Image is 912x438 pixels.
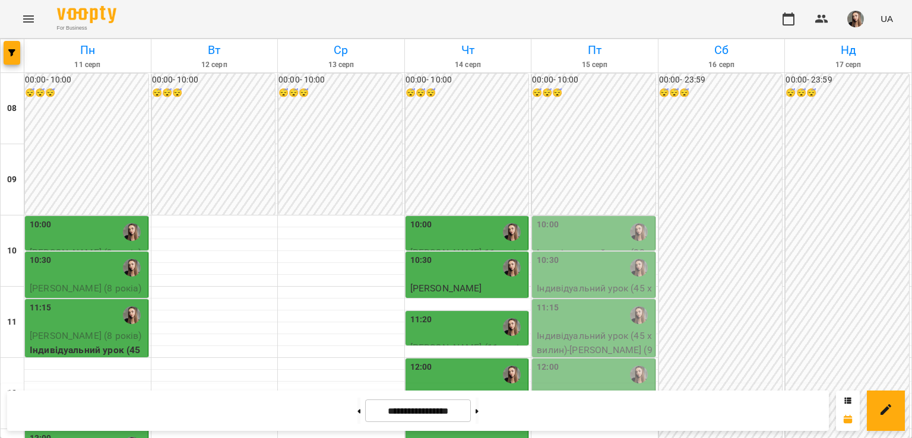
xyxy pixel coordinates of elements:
[7,245,17,258] h6: 10
[537,246,653,288] p: Індивідуальний урок (30 хвилин) - [PERSON_NAME] (9 років)
[630,259,648,277] img: Лазаренко Вікторія Ігорівна
[153,59,276,71] h6: 12 серп
[537,361,559,374] label: 12:00
[787,41,910,59] h6: Нд
[57,24,116,32] span: For Business
[7,102,17,115] h6: 08
[532,87,655,100] h6: 😴😴😴
[410,283,482,294] span: [PERSON_NAME]
[410,342,519,367] span: [PERSON_NAME] (11 років)
[410,218,432,231] label: 10:00
[280,59,403,71] h6: 13 серп
[503,318,521,336] img: Лазаренко Вікторія Ігорівна
[7,316,17,329] h6: 11
[123,306,141,324] img: Лазаренко Вікторія Ігорівна
[26,41,149,59] h6: Пн
[26,59,149,71] h6: 11 серп
[30,247,141,258] span: [PERSON_NAME] (9 років)
[123,259,141,277] img: Лазаренко Вікторія Ігорівна
[630,366,648,383] img: Лазаренко Вікторія Ігорівна
[537,254,559,267] label: 10:30
[278,74,402,87] h6: 00:00 - 10:00
[57,6,116,23] img: Voopty Logo
[876,8,898,30] button: UA
[537,218,559,231] label: 10:00
[503,223,521,241] img: Лазаренко Вікторія Ігорівна
[30,343,145,371] p: Індивідуальний урок (45 хвилин)
[881,12,893,25] span: UA
[30,218,52,231] label: 10:00
[410,296,526,323] p: Індивідуальний урок (45 хвилин)
[537,329,653,371] p: Індивідуальний урок (45 хвилин) - [PERSON_NAME] (9 років)
[7,173,17,186] h6: 09
[660,41,783,59] h6: Сб
[406,87,529,100] h6: 😴😴😴
[659,87,783,100] h6: 😴😴😴
[630,223,648,241] img: Лазаренко Вікторія Ігорівна
[503,366,521,383] img: Лазаренко Вікторія Ігорівна
[14,5,43,33] button: Menu
[278,87,402,100] h6: 😴😴😴
[30,301,52,315] label: 11:15
[30,330,141,341] span: [PERSON_NAME] (8 років)
[533,59,656,71] h6: 15 серп
[123,223,141,241] img: Лазаренко Вікторія Ігорівна
[537,281,653,323] p: Індивідуальний урок (45 хвилин) - [PERSON_NAME] (8 рокіа)
[503,259,521,277] img: Лазаренко Вікторія Ігорівна
[847,11,864,27] img: 6616469b542043e9b9ce361bc48015fd.jpeg
[30,296,145,323] p: Індивідуальний урок (45 хвилин)
[407,59,530,71] h6: 14 серп
[152,74,275,87] h6: 00:00 - 10:00
[410,254,432,267] label: 10:30
[30,254,52,267] label: 10:30
[786,87,909,100] h6: 😴😴😴
[406,74,529,87] h6: 00:00 - 10:00
[410,247,521,258] span: [PERSON_NAME] 11 років
[659,74,783,87] h6: 00:00 - 23:59
[410,361,432,374] label: 12:00
[25,87,148,100] h6: 😴😴😴
[407,41,530,59] h6: Чт
[537,301,559,315] label: 11:15
[30,283,141,294] span: [PERSON_NAME] (8 рокіа)
[532,74,655,87] h6: 00:00 - 10:00
[660,59,783,71] h6: 16 серп
[410,313,432,326] label: 11:20
[786,74,909,87] h6: 00:00 - 23:59
[787,59,910,71] h6: 17 серп
[630,306,648,324] img: Лазаренко Вікторія Ігорівна
[280,41,403,59] h6: Ср
[25,74,148,87] h6: 00:00 - 10:00
[153,41,276,59] h6: Вт
[533,41,656,59] h6: Пт
[152,87,275,100] h6: 😴😴😴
